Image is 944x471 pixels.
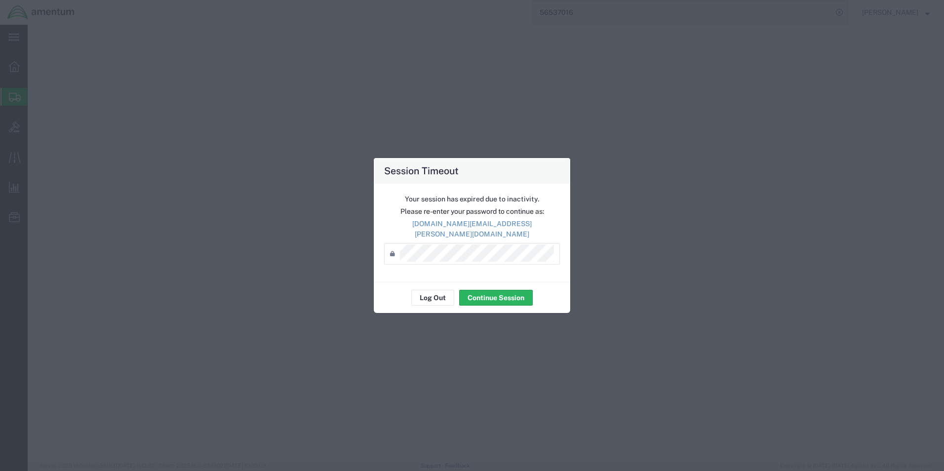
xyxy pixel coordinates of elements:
[384,206,560,217] p: Please re-enter your password to continue as:
[411,290,454,306] button: Log Out
[459,290,533,306] button: Continue Session
[384,219,560,239] p: [DOMAIN_NAME][EMAIL_ADDRESS][PERSON_NAME][DOMAIN_NAME]
[384,194,560,204] p: Your session has expired due to inactivity.
[384,163,459,178] h4: Session Timeout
